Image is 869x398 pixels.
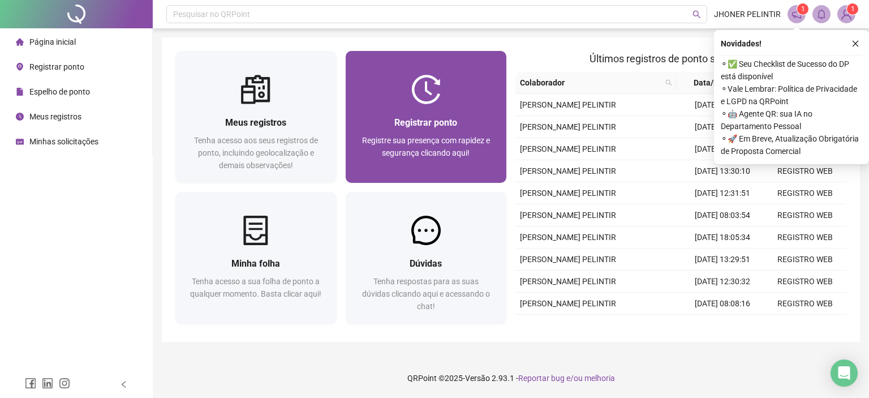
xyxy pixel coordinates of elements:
span: Registrar ponto [394,117,457,128]
span: Reportar bug e/ou melhoria [518,374,615,383]
span: Últimos registros de ponto sincronizados [590,53,772,65]
span: Colaborador [520,76,661,89]
span: Data/Hora [681,76,743,89]
td: [DATE] 12:30:32 [681,116,764,138]
span: [PERSON_NAME] PELINTIR [520,189,616,198]
span: Página inicial [29,37,76,46]
a: DúvidasTenha respostas para as suas dúvidas clicando aqui e acessando o chat! [346,192,507,324]
span: Tenha respostas para as suas dúvidas clicando aqui e acessando o chat! [362,277,490,311]
td: REGISTRO WEB [764,226,846,249]
sup: 1 [797,3,808,15]
span: ⚬ ✅ Seu Checklist de Sucesso do DP está disponível [721,58,862,83]
span: [PERSON_NAME] PELINTIR [520,277,616,286]
span: Registre sua presença com rapidez e segurança clicando aqui! [362,136,490,157]
span: Tenha acesso a sua folha de ponto a qualquer momento. Basta clicar aqui! [190,277,321,298]
span: Dúvidas [410,258,442,269]
span: notification [791,9,802,19]
span: home [16,38,24,46]
span: search [665,79,672,86]
td: [DATE] 08:03:54 [681,204,764,226]
span: Registrar ponto [29,62,84,71]
a: Meus registrosTenha acesso aos seus registros de ponto, incluindo geolocalização e demais observa... [175,51,337,183]
span: clock-circle [16,113,24,121]
td: REGISTRO WEB [764,315,846,337]
td: REGISTRO WEB [764,271,846,293]
span: JHONER PELINTIR [714,8,781,20]
td: [DATE] 12:31:51 [681,182,764,204]
td: REGISTRO WEB [764,182,846,204]
td: [DATE] 13:30:30 [681,94,764,116]
span: Tenha acesso aos seus registros de ponto, incluindo geolocalização e demais observações! [194,136,318,170]
span: search [692,10,701,19]
footer: QRPoint © 2025 - 2.93.1 - [153,358,869,398]
span: [PERSON_NAME] PELINTIR [520,100,616,109]
sup: Atualize o seu contato no menu Meus Dados [847,3,858,15]
td: [DATE] 13:30:10 [681,160,764,182]
a: Minha folhaTenha acesso a sua folha de ponto a qualquer momento. Basta clicar aqui! [175,192,337,324]
span: ⚬ 🤖 Agente QR: sua IA no Departamento Pessoal [721,108,862,132]
a: Registrar pontoRegistre sua presença com rapidez e segurança clicando aqui! [346,51,507,183]
span: Minha folha [231,258,280,269]
span: [PERSON_NAME] PELINTIR [520,166,616,176]
th: Data/Hora [677,72,757,94]
td: [DATE] 12:30:32 [681,271,764,293]
td: REGISTRO WEB [764,249,846,271]
span: ⚬ 🚀 Em Breve, Atualização Obrigatória de Proposta Comercial [721,132,862,157]
td: REGISTRO WEB [764,204,846,226]
img: 93776 [838,6,855,23]
td: [DATE] 18:05:34 [681,226,764,249]
span: Versão [465,374,490,383]
span: Espelho de ponto [29,87,90,96]
span: [PERSON_NAME] PELINTIR [520,211,616,220]
div: Open Intercom Messenger [831,360,858,387]
span: [PERSON_NAME] PELINTIR [520,144,616,153]
span: facebook [25,378,36,389]
td: [DATE] 08:08:16 [681,293,764,315]
span: [PERSON_NAME] PELINTIR [520,122,616,131]
span: left [120,380,128,388]
span: Minhas solicitações [29,137,98,146]
span: ⚬ Vale Lembrar: Política de Privacidade e LGPD na QRPoint [721,83,862,108]
span: Meus registros [29,112,81,121]
span: bell [816,9,827,19]
span: 1 [801,5,805,13]
span: 1 [851,5,855,13]
span: file [16,88,24,96]
span: instagram [59,378,70,389]
span: [PERSON_NAME] PELINTIR [520,255,616,264]
span: [PERSON_NAME] PELINTIR [520,233,616,242]
span: Novidades ! [721,37,762,50]
td: REGISTRO WEB [764,293,846,315]
span: search [663,74,674,91]
td: [DATE] 18:45:38 [681,138,764,160]
span: environment [16,63,24,71]
span: [PERSON_NAME] PELINTIR [520,299,616,308]
span: schedule [16,138,24,145]
span: close [851,40,859,48]
span: Meus registros [225,117,286,128]
td: [DATE] 18:18:48 [681,315,764,337]
span: linkedin [42,378,53,389]
td: [DATE] 13:29:51 [681,249,764,271]
td: REGISTRO WEB [764,160,846,182]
